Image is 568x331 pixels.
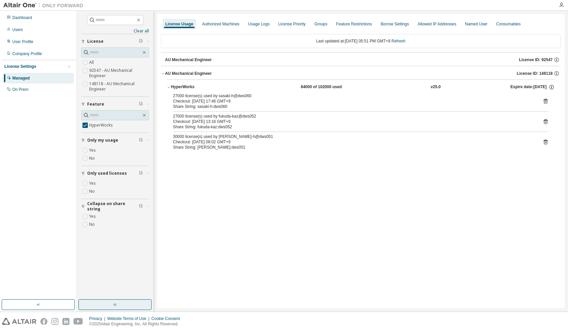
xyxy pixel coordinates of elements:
[81,97,149,112] button: Feature
[161,66,561,81] button: AU Mechanical EngineerLicense ID: 148118
[173,134,533,139] div: 30000 license(s) used by [PERSON_NAME]-h@dws051
[165,71,212,76] div: AU Mechanical Engineer
[40,318,47,325] img: facebook.svg
[89,187,96,195] label: No
[418,21,456,27] div: Allowed IP Addresses
[87,39,104,44] span: License
[89,220,96,228] label: No
[12,51,42,56] div: Company Profile
[12,27,23,32] div: Users
[173,119,533,124] div: Checkout: [DATE] 13:16 GMT+9
[89,179,97,187] label: Yes
[336,21,372,27] div: Feature Restrictions
[89,121,114,129] label: HyperWorks
[173,114,533,119] div: 27000 license(s) used by fukuda-kaz@dws052
[89,80,149,93] label: 148118 - AU Mechanical Engineer
[81,199,149,214] button: Collapse on share string
[89,212,97,220] label: Yes
[173,145,533,150] div: Share String: [PERSON_NAME]:dws051
[87,138,118,143] span: Only my usage
[139,138,143,143] span: Clear filter
[465,21,487,27] div: Named User
[173,99,533,104] div: Checkout: [DATE] 17:46 GMT+9
[12,87,28,92] div: On Prem
[173,104,533,109] div: Share String: sasaki-h:dws060
[165,52,561,67] button: AU Mechanical EngineerLicense ID: 92547
[81,34,149,49] button: License
[139,102,143,107] span: Clear filter
[171,84,231,90] div: HyperWorks
[2,318,36,325] img: altair_logo.svg
[89,66,149,80] label: 92547 - AU Mechanical Engineer
[173,124,533,130] div: Share String: fukuda-kaz:dws052
[62,318,69,325] img: linkedin.svg
[12,39,33,44] div: User Profile
[73,318,83,325] img: youtube.svg
[519,57,553,62] span: License ID: 92547
[161,34,561,48] div: Last updated at: [DATE] 05:51 PM GMT+9
[139,39,143,44] span: Clear filter
[87,201,139,212] span: Collapse on share string
[51,318,58,325] img: instagram.svg
[12,75,30,81] div: Managed
[81,166,149,181] button: Only used licenses
[517,71,553,76] span: License ID: 148118
[139,171,143,176] span: Clear filter
[510,84,554,90] div: Expire date: [DATE]
[431,84,441,90] div: v25.0
[391,39,405,43] a: Refresh
[89,316,107,321] div: Privacy
[81,28,149,34] a: Clear all
[202,21,239,27] div: Authorized Machines
[89,58,95,66] label: All
[151,316,184,321] div: Cookie Consent
[381,21,409,27] div: Borrow Settings
[165,57,212,62] div: AU Mechanical Engineer
[173,139,533,145] div: Checkout: [DATE] 08:02 GMT+9
[278,21,306,27] div: License Priority
[173,93,533,99] div: 27000 license(s) used by sasaki-h@dws060
[165,21,193,27] div: License Usage
[314,21,327,27] div: Groups
[107,316,151,321] div: Website Terms of Use
[89,146,97,154] label: Yes
[167,80,555,95] button: HyperWorks84000 of 102000 usedv25.0Expire date:[DATE]
[87,102,104,107] span: Feature
[3,2,87,9] img: Altair One
[87,171,127,176] span: Only used licenses
[4,64,36,69] div: License Settings
[89,154,96,162] label: No
[301,84,361,90] div: 84000 of 102000 used
[89,321,184,327] p: © 2025 Altair Engineering, Inc. All Rights Reserved.
[12,15,32,20] div: Dashboard
[248,21,269,27] div: Usage Logs
[81,133,149,148] button: Only my usage
[139,204,143,209] span: Clear filter
[496,21,521,27] div: Consumables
